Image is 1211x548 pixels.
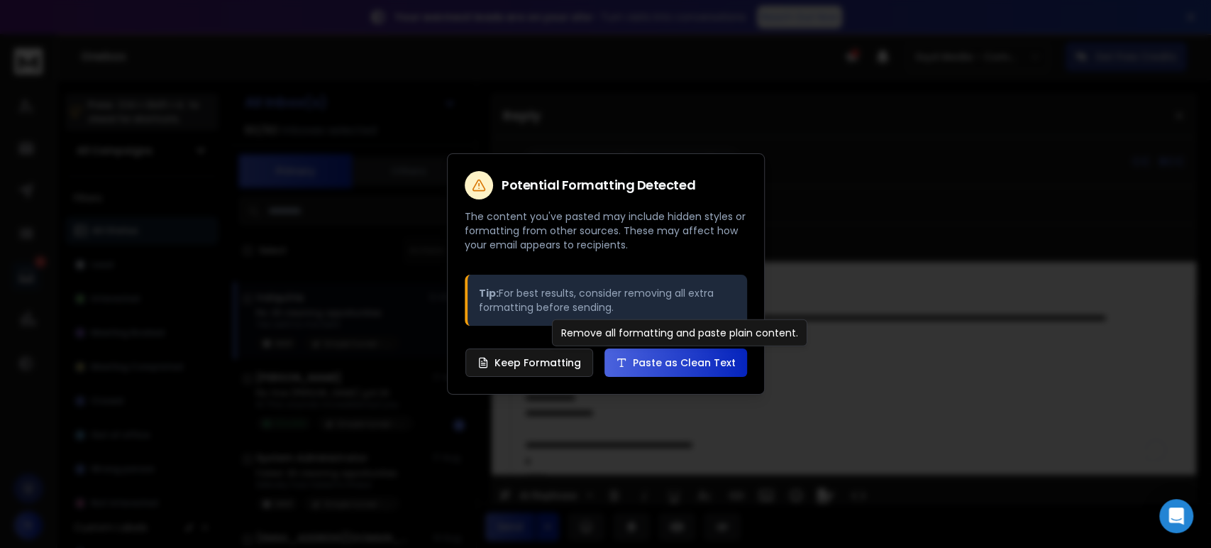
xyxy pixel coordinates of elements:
strong: Tip: [479,286,499,300]
button: Keep Formatting [465,349,593,377]
h2: Potential Formatting Detected [502,179,695,192]
p: The content you've pasted may include hidden styles or formatting from other sources. These may a... [465,209,747,252]
p: For best results, consider removing all extra formatting before sending. [479,286,736,314]
div: Open Intercom Messenger [1159,499,1193,533]
button: Paste as Clean Text [604,349,747,377]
